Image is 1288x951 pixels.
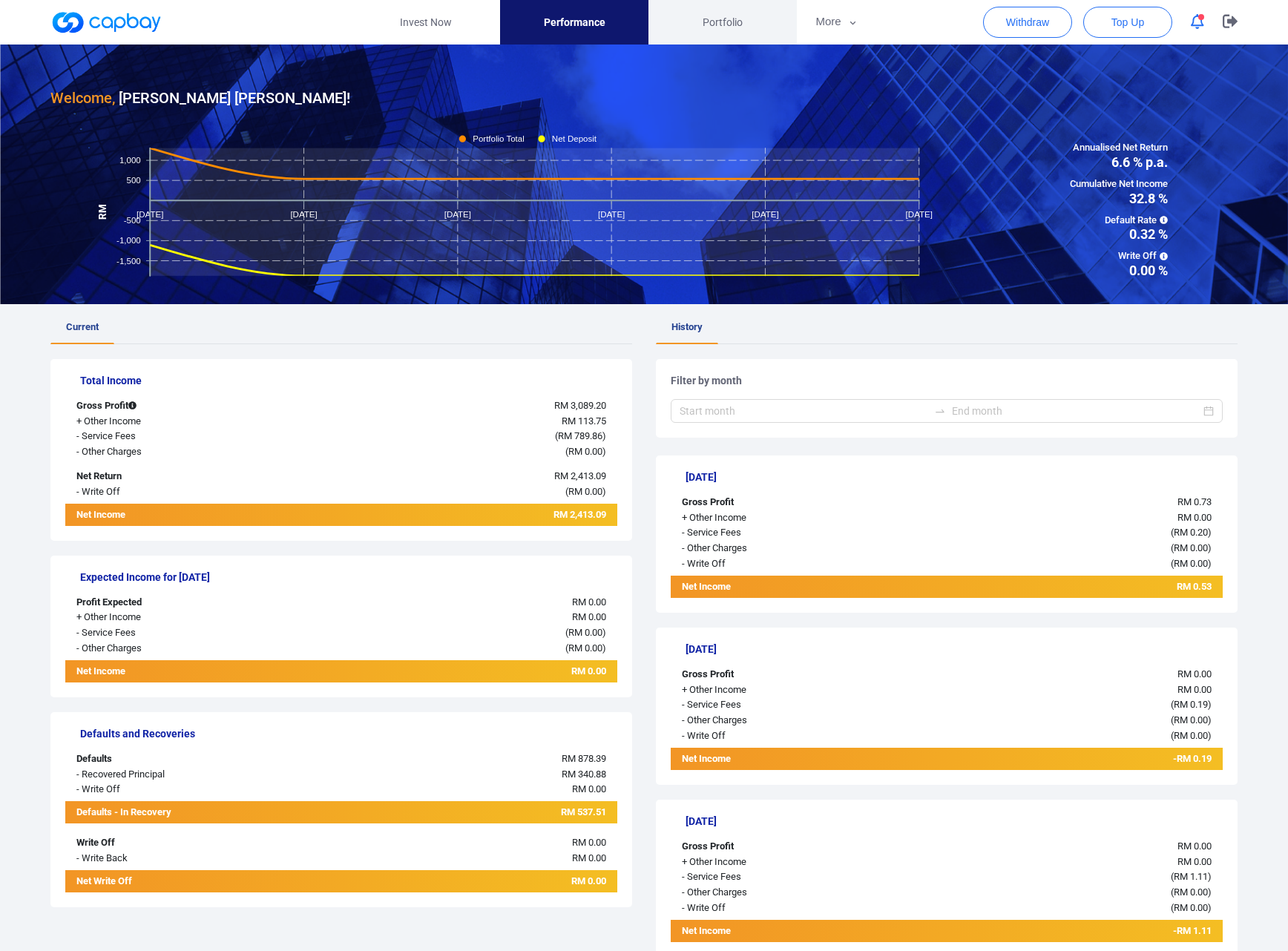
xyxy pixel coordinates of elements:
button: Withdraw [983,7,1072,38]
div: Net Return [65,469,295,484]
span: RM 113.75 [562,415,606,427]
div: ( ) [295,429,617,444]
h5: Expected Income for [DATE] [80,570,617,584]
tspan: -1,000 [116,236,141,245]
input: End month [952,403,1200,419]
span: Cumulative Net Income [1070,177,1168,192]
div: ( ) [901,556,1223,572]
div: Gross Profit [65,398,295,414]
span: RM 0.00 [568,446,602,457]
span: RM 878.39 [562,753,606,764]
div: - Service Fees [671,869,901,885]
div: ( ) [901,525,1223,541]
div: ( ) [901,713,1223,728]
span: RM 0.00 [572,852,606,863]
div: - Other Charges [671,541,901,556]
span: RM 0.00 [568,486,602,497]
div: + Other Income [671,855,901,870]
span: RM 0.00 [1177,840,1212,852]
div: - Service Fees [65,429,295,444]
div: ( ) [901,869,1223,885]
span: Default Rate [1070,213,1168,228]
span: RM 340.88 [562,769,606,780]
span: RM 0.00 [1177,512,1212,523]
h5: Filter by month [671,374,1223,387]
div: + Other Income [65,610,295,625]
tspan: Net Deposit [552,134,597,143]
span: -RM 0.19 [1173,753,1212,764]
div: Gross Profit [671,667,901,682]
div: + Other Income [671,682,901,698]
div: - Other Charges [671,713,901,728]
span: Portfolio [703,14,743,30]
span: RM 0.00 [1174,730,1208,741]
tspan: [DATE] [598,209,625,218]
span: RM 1.11 [1174,871,1208,882]
div: Write Off [65,835,295,851]
input: Start month [680,403,928,419]
div: - Service Fees [65,625,295,641]
div: - Write Off [65,484,295,500]
div: ( ) [901,728,1223,744]
tspan: 500 [127,176,141,185]
div: Defaults [65,751,295,767]
span: RM 0.00 [568,627,602,638]
div: Gross Profit [671,495,901,510]
tspan: [DATE] [290,209,317,218]
div: + Other Income [65,414,295,430]
div: - Write Off [671,728,901,744]
span: RM 2,413.09 [554,470,606,481]
div: - Write Off [671,901,901,916]
div: ( ) [901,901,1223,916]
h3: [PERSON_NAME] [PERSON_NAME] ! [50,86,350,110]
h5: [DATE] [686,642,1223,656]
tspan: RM [97,204,108,220]
div: - Service Fees [671,697,901,713]
span: Current [66,321,99,332]
h5: [DATE] [686,470,1223,484]
h5: Defaults and Recoveries [80,727,617,740]
span: 0.32 % [1070,228,1168,241]
span: Annualised Net Return [1070,140,1168,156]
div: - Other Charges [671,885,901,901]
div: + Other Income [671,510,901,526]
div: ( ) [295,641,617,657]
span: RM 0.00 [572,596,606,608]
div: Defaults - In Recovery [65,801,295,823]
span: RM 0.19 [1174,699,1208,710]
div: Net Income [65,664,295,682]
tspan: [DATE] [752,209,778,218]
span: RM 0.00 [572,837,606,848]
span: RM 0.00 [1174,542,1208,553]
span: Top Up [1111,15,1144,30]
div: ( ) [901,697,1223,713]
div: Net Write Off [65,870,295,892]
tspan: [DATE] [444,209,471,218]
div: - Write Off [671,556,901,572]
tspan: [DATE] [906,209,933,218]
span: RM 0.00 [1177,668,1212,679]
button: Top Up [1083,7,1172,38]
div: Net Income [65,507,295,526]
div: ( ) [901,541,1223,556]
span: 6.6 % p.a. [1070,156,1168,169]
tspan: [DATE] [137,209,163,218]
span: Performance [544,14,605,30]
div: ( ) [295,444,617,460]
div: - Recovered Principal [65,767,295,783]
span: RM 0.00 [572,611,606,622]
span: swap-right [934,405,946,417]
span: RM 0.73 [1177,496,1212,507]
span: RM 0.00 [571,875,606,886]
div: Gross Profit [671,839,901,855]
tspan: 1,000 [119,156,141,165]
span: RM 0.00 [572,783,606,794]
div: Net Income [671,924,901,942]
span: RM 0.00 [1177,684,1212,695]
span: RM 0.20 [1174,527,1208,538]
div: - Write Off [65,782,295,797]
span: RM 537.51 [561,806,606,817]
span: 32.8 % [1070,192,1168,205]
span: Write Off [1070,249,1168,264]
span: RM 0.00 [1177,856,1212,867]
